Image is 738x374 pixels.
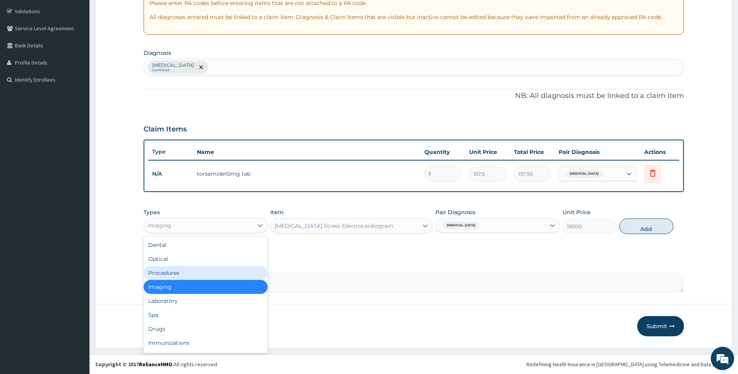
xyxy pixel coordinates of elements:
th: Pair Diagnosis [555,144,640,160]
td: torsemide10mg tab [193,166,421,182]
footer: All rights reserved. [89,354,738,374]
th: Name [193,144,421,160]
label: Item [270,208,284,216]
a: RelianceHMO [139,361,172,368]
textarea: Type your message and hit 'Enter' [4,212,148,239]
span: [MEDICAL_DATA] [566,170,603,178]
div: Imaging [144,280,268,294]
div: Chat with us now [40,44,131,54]
span: We're online! [45,98,107,177]
p: NB: All diagnosis must be linked to a claim item [144,91,684,101]
div: Others [144,350,268,364]
div: Immunizations [144,336,268,350]
span: remove selection option [198,64,205,71]
label: Types [144,209,160,216]
td: N/A [148,167,193,181]
div: Procedures [144,266,268,280]
th: Total Price [510,144,555,160]
div: Laboratory [144,294,268,308]
div: Drugs [144,322,268,336]
h3: Claim Items [144,125,187,134]
label: Diagnosis [144,49,171,57]
strong: Copyright © 2017 . [95,361,174,368]
small: Confirmed [152,68,194,72]
p: All diagnoses entered must be linked to a claim item. Diagnosis & Claim Items that are visible bu... [149,13,678,21]
th: Unit Price [465,144,510,160]
div: Redefining Heath Insurance in [GEOGRAPHIC_DATA] using Telemedicine and Data Science! [526,360,732,368]
div: Optical [144,252,268,266]
label: Comment [144,262,684,269]
label: Pair Diagnosis [435,208,475,216]
button: Submit [637,316,684,336]
label: Unit Price [563,208,591,216]
button: Add [619,218,673,234]
img: d_794563401_company_1708531726252_794563401 [14,39,32,58]
div: Spa [144,308,268,322]
p: [MEDICAL_DATA] [152,62,194,68]
div: Minimize live chat window [128,4,146,23]
th: Actions [640,144,679,160]
div: Dental [144,238,268,252]
div: [MEDICAL_DATA] Stress Electrocardiogram [275,222,393,230]
div: Imaging [148,222,171,229]
th: Type [148,145,193,159]
span: [MEDICAL_DATA] [443,222,479,229]
th: Quantity [421,144,465,160]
